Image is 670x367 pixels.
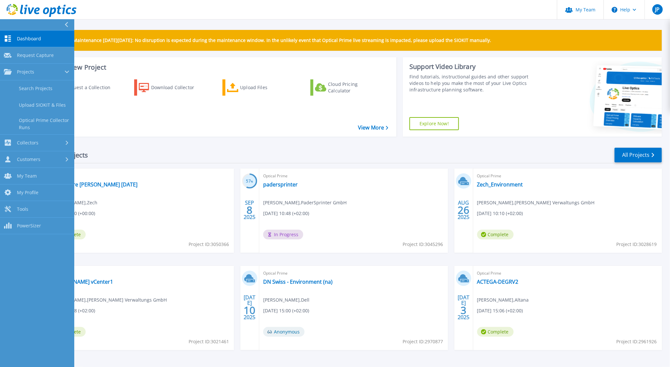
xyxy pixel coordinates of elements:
[244,307,255,313] span: 10
[17,173,37,179] span: My Team
[243,198,256,222] div: SEP 2025
[189,241,229,248] span: Project ID: 3050366
[328,81,380,94] div: Cloud Pricing Calculator
[247,207,252,213] span: 8
[655,7,660,12] span: JP
[17,206,28,212] span: Tools
[358,125,388,131] a: View More
[49,38,491,43] p: Scheduled Maintenance [DATE][DATE]: No disruption is expected during the maintenance window. In t...
[477,230,514,239] span: Complete
[242,178,257,185] h3: 57
[243,295,256,319] div: [DATE] 2025
[151,81,203,94] div: Download Collector
[46,79,119,96] a: Request a Collection
[251,180,253,183] span: %
[65,81,117,94] div: Request a Collection
[263,210,309,217] span: [DATE] 10:48 (+02:00)
[310,79,383,96] a: Cloud Pricing Calculator
[17,223,41,229] span: PowerSizer
[409,117,459,130] a: Explore Now!
[477,210,523,217] span: [DATE] 10:10 (+02:00)
[457,198,470,222] div: AUG 2025
[49,296,167,304] span: [PERSON_NAME] , [PERSON_NAME] Verwaltungs GmbH
[263,296,309,304] span: [PERSON_NAME] , Dell
[49,181,137,188] a: PowerStore [PERSON_NAME] [DATE]
[617,241,657,248] span: Project ID: 3028619
[617,338,657,345] span: Project ID: 2961926
[477,199,595,206] span: [PERSON_NAME] , [PERSON_NAME] Verwaltungs GmbH
[477,172,658,180] span: Optical Prime
[222,79,295,96] a: Upload Files
[17,140,38,146] span: Collectors
[477,327,514,337] span: Complete
[17,156,40,162] span: Customers
[46,64,388,71] h3: Start a New Project
[263,181,298,188] a: padersprinter
[477,296,529,304] span: [PERSON_NAME] , Altana
[477,279,519,285] a: ACTEGA-DEGRV2
[461,307,466,313] span: 3
[49,270,230,277] span: Optical Prime
[263,270,444,277] span: Optical Prime
[403,338,443,345] span: Project ID: 2970877
[457,295,470,319] div: [DATE] 2025
[17,69,34,75] span: Projects
[458,207,469,213] span: 26
[263,230,303,239] span: In Progress
[403,241,443,248] span: Project ID: 3045296
[17,190,38,196] span: My Profile
[17,36,41,42] span: Dashboard
[240,81,292,94] div: Upload Files
[134,79,207,96] a: Download Collector
[49,172,230,180] span: PowerStore
[477,270,658,277] span: Optical Prime
[49,279,113,285] a: [PERSON_NAME] vCenter1
[263,199,347,206] span: [PERSON_NAME] , PaderSprinter GmbH
[409,74,542,93] div: Find tutorials, instructional guides and other support videos to help you make the most of your L...
[263,279,333,285] a: DN Swiss - Environment (na)
[477,307,523,314] span: [DATE] 15:06 (+02:00)
[477,181,523,188] a: Zech_Environment
[17,52,54,58] span: Request Capture
[263,307,309,314] span: [DATE] 15:00 (+02:00)
[409,62,542,71] div: Support Video Library
[189,338,229,345] span: Project ID: 3021461
[615,148,662,162] a: All Projects
[263,172,444,180] span: Optical Prime
[263,327,305,337] span: Anonymous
